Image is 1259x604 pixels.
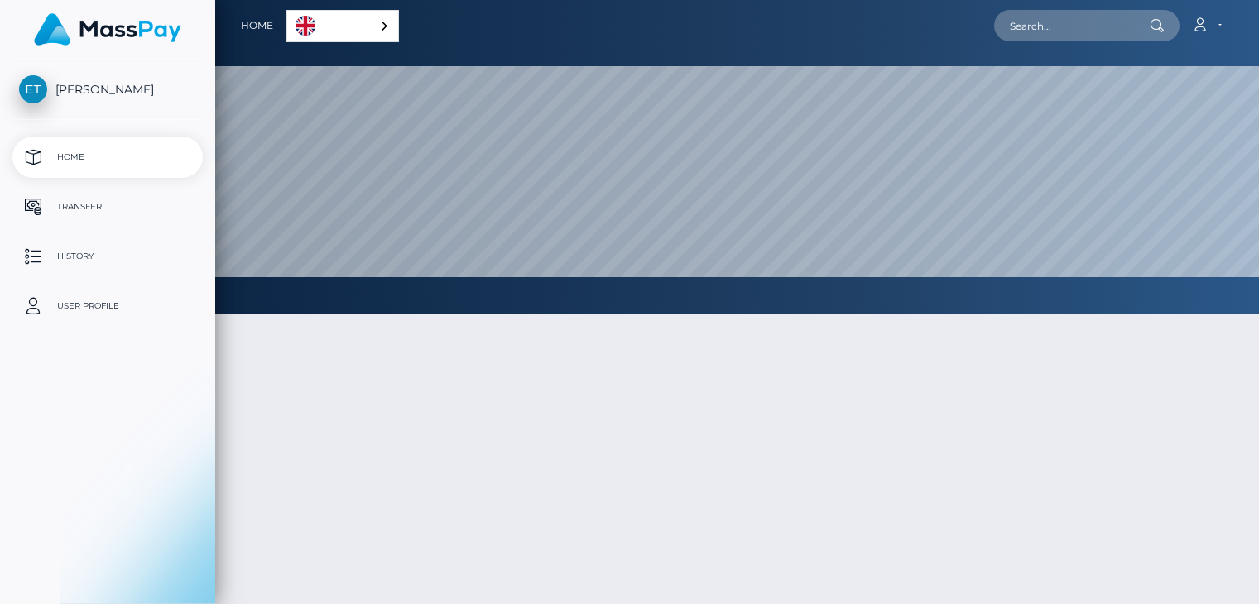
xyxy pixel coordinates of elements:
a: Home [241,8,273,43]
p: Home [19,145,196,170]
a: English [287,11,398,41]
aside: Language selected: English [286,10,399,42]
a: Transfer [12,186,203,228]
img: MassPay [34,13,181,46]
span: [PERSON_NAME] [12,82,203,97]
a: Home [12,137,203,178]
a: User Profile [12,285,203,327]
div: Language [286,10,399,42]
p: Transfer [19,194,196,219]
a: History [12,236,203,277]
input: Search... [994,10,1150,41]
p: History [19,244,196,269]
p: User Profile [19,294,196,319]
